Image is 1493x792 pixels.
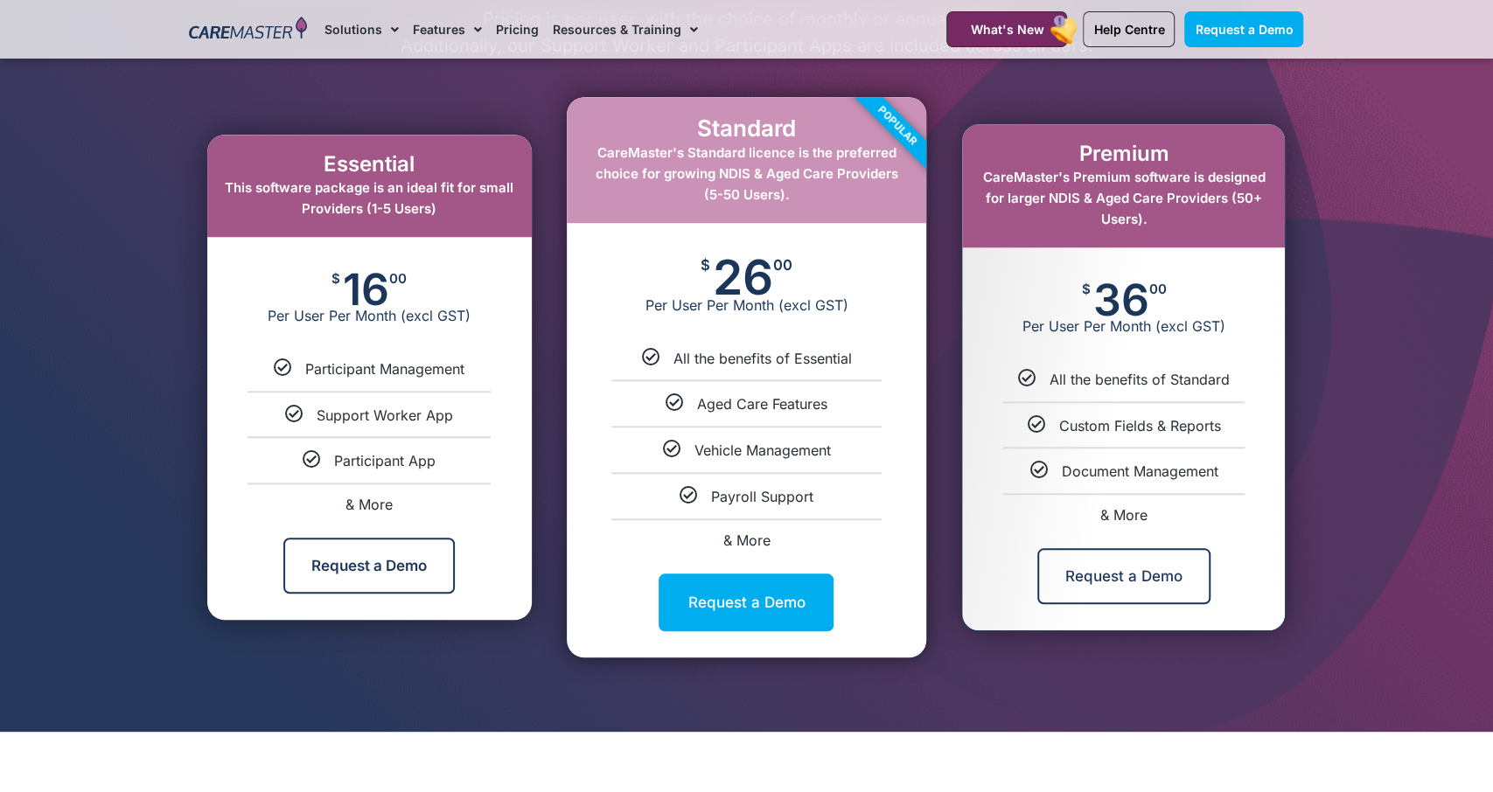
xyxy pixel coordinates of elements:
span: 36 [1092,282,1148,317]
h2: Premium [980,142,1267,167]
span: All the benefits of Standard [1050,371,1230,388]
span: 16 [343,272,389,307]
span: Per User Per Month (excl GST) [567,296,926,314]
span: Document Management [1061,462,1217,480]
span: Per User Per Month (excl GST) [962,317,1285,335]
span: What's New [970,22,1043,37]
a: Request a Demo [283,538,455,594]
span: Vehicle Management [694,441,830,459]
a: Request a Demo [1037,548,1210,604]
span: Per User Per Month (excl GST) [207,307,532,324]
span: $ [1081,282,1090,295]
span: & More [1100,506,1148,524]
a: Request a Demo [659,573,834,631]
a: What's New [946,11,1067,47]
a: Request a Demo [1184,11,1303,47]
div: Popular [798,26,997,226]
h2: Essential [225,152,514,177]
span: & More [722,531,770,549]
span: Custom Fields & Reports [1058,417,1220,434]
span: This software package is an ideal fit for small Providers (1-5 Users) [225,179,513,217]
span: 26 [713,258,773,296]
span: CareMaster's Standard licence is the preferred choice for growing NDIS & Aged Care Providers (5-5... [595,144,897,203]
span: CareMaster's Premium software is designed for larger NDIS & Aged Care Providers (50+ Users). [982,169,1265,227]
img: CareMaster Logo [189,17,307,43]
span: 00 [1148,282,1166,295]
span: & More [345,496,393,513]
span: $ [331,272,340,285]
span: 00 [773,258,792,273]
span: 00 [389,272,407,285]
span: Request a Demo [1195,22,1293,37]
span: Payroll Support [711,488,813,505]
h2: Standard [584,115,909,142]
span: Support Worker App [317,406,453,424]
span: Participant Management [305,360,464,378]
a: Help Centre [1083,11,1175,47]
span: Help Centre [1093,22,1164,37]
span: Aged Care Features [697,395,827,413]
span: All the benefits of Essential [673,350,851,367]
span: Participant App [334,452,436,469]
span: $ [701,258,710,273]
